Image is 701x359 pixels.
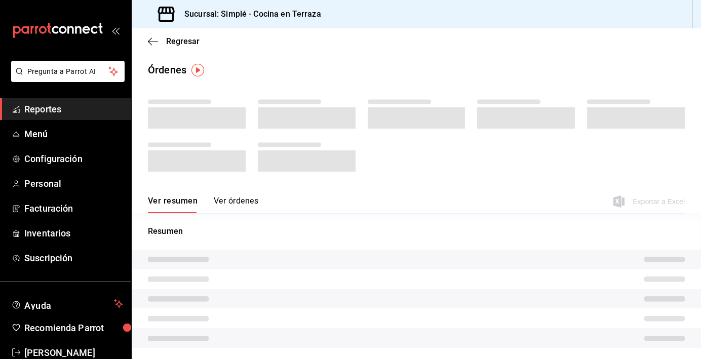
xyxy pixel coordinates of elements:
button: Pregunta a Parrot AI [11,61,125,82]
div: navigation tabs [148,196,258,213]
button: open_drawer_menu [111,26,120,34]
div: Órdenes [148,62,186,77]
span: Regresar [166,36,200,46]
button: Ver órdenes [214,196,258,213]
button: Regresar [148,36,200,46]
span: Inventarios [24,226,123,240]
span: Facturación [24,202,123,215]
span: Ayuda [24,298,110,310]
span: Pregunta a Parrot AI [27,66,109,77]
span: Reportes [24,102,123,116]
span: Personal [24,177,123,190]
p: Resumen [148,225,685,237]
a: Pregunta a Parrot AI [7,73,125,84]
span: Suscripción [24,251,123,265]
button: Ver resumen [148,196,198,213]
img: Tooltip marker [191,64,204,76]
span: Menú [24,127,123,141]
h3: Sucursal: Simplé - Cocina en Terraza [176,8,321,20]
span: Recomienda Parrot [24,321,123,335]
span: Configuración [24,152,123,166]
